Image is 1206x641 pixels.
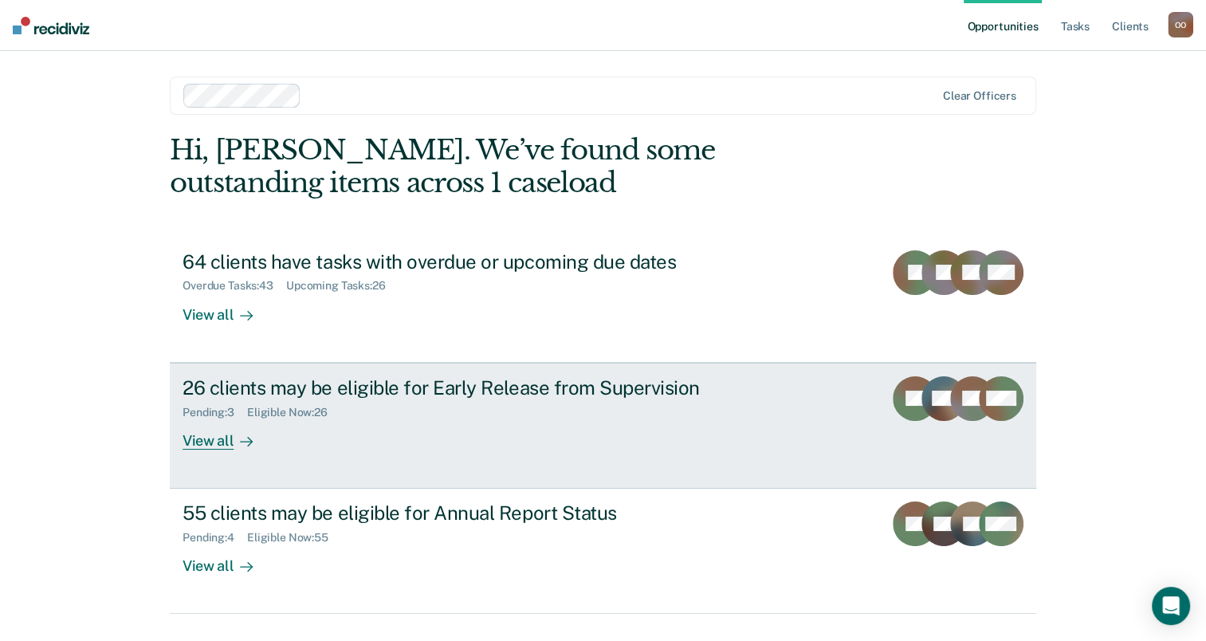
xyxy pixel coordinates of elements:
[286,279,399,293] div: Upcoming Tasks : 26
[183,293,272,324] div: View all
[183,545,272,576] div: View all
[13,17,89,34] img: Recidiviz
[943,89,1016,103] div: Clear officers
[183,501,742,525] div: 55 clients may be eligible for Annual Report Status
[1152,587,1190,625] div: Open Intercom Messenger
[1168,12,1193,37] div: O O
[170,134,862,199] div: Hi, [PERSON_NAME]. We’ve found some outstanding items across 1 caseload
[183,279,286,293] div: Overdue Tasks : 43
[1168,12,1193,37] button: OO
[183,406,247,419] div: Pending : 3
[247,531,341,545] div: Eligible Now : 55
[170,238,1036,363] a: 64 clients have tasks with overdue or upcoming due datesOverdue Tasks:43Upcoming Tasks:26View all
[183,531,247,545] div: Pending : 4
[170,489,1036,614] a: 55 clients may be eligible for Annual Report StatusPending:4Eligible Now:55View all
[183,250,742,273] div: 64 clients have tasks with overdue or upcoming due dates
[170,363,1036,489] a: 26 clients may be eligible for Early Release from SupervisionPending:3Eligible Now:26View all
[183,419,272,450] div: View all
[247,406,340,419] div: Eligible Now : 26
[183,376,742,399] div: 26 clients may be eligible for Early Release from Supervision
